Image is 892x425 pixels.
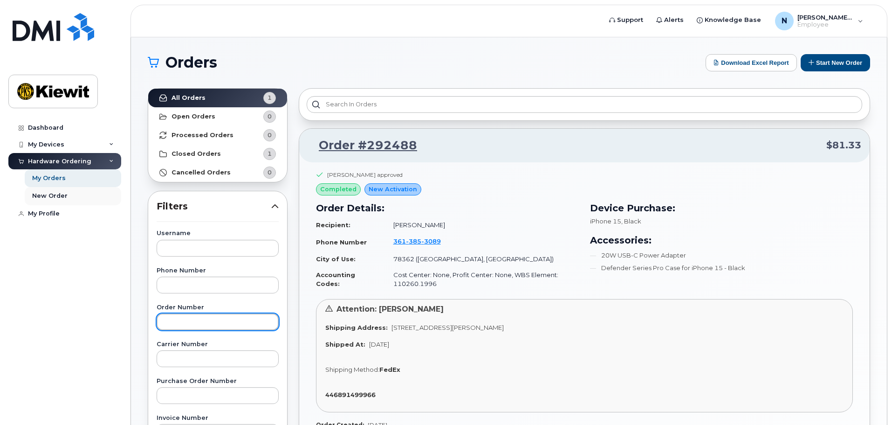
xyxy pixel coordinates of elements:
span: 3089 [421,237,441,245]
label: Phone Number [157,268,279,274]
iframe: Messenger Launcher [851,384,885,418]
label: Purchase Order Number [157,378,279,384]
span: [DATE] [369,341,389,348]
strong: Accounting Codes: [316,271,355,287]
a: Open Orders0 [148,107,287,126]
span: Shipping Method: [325,366,379,373]
strong: All Orders [172,94,206,102]
h3: Order Details: [316,201,579,215]
span: Attention: [PERSON_NAME] [336,305,444,314]
span: 1 [268,93,272,102]
strong: 446891499966 [325,391,376,398]
strong: Cancelled Orders [172,169,231,176]
td: Cost Center: None, Profit Center: None, WBS Element: 110260.1996 [385,267,579,292]
span: New Activation [369,185,417,194]
label: Invoice Number [157,415,279,421]
strong: City of Use: [316,255,356,263]
span: Filters [157,200,271,213]
span: [STREET_ADDRESS][PERSON_NAME] [391,324,504,331]
a: Cancelled Orders0 [148,163,287,182]
a: 3613853089 [393,237,452,245]
strong: Recipient: [316,221,350,229]
button: Start New Order [801,54,870,71]
strong: Phone Number [316,238,367,246]
span: 0 [268,112,272,121]
strong: Shipping Address: [325,324,388,331]
span: 385 [406,237,421,245]
a: All Orders1 [148,89,287,107]
li: Defender Series Pro Case for iPhone 15 - Black [590,264,853,272]
span: Orders [165,56,217,70]
strong: Shipped At: [325,341,365,348]
button: Download Excel Report [706,54,797,71]
span: $81.33 [826,139,861,152]
input: Search in orders [307,96,862,113]
strong: Open Orders [172,113,215,120]
label: Order Number [157,305,279,311]
a: Processed Orders0 [148,126,287,145]
div: [PERSON_NAME] approved [327,171,403,179]
span: completed [320,185,357,194]
span: 0 [268,131,272,139]
span: iPhone 15 [590,217,621,225]
a: Order #292488 [308,137,417,154]
span: 1 [268,149,272,158]
h3: Device Purchase: [590,201,853,215]
span: , Black [621,217,641,225]
a: 446891499966 [325,391,379,398]
strong: Processed Orders [172,132,233,139]
h3: Accessories: [590,233,853,247]
label: Carrier Number [157,341,279,348]
strong: Closed Orders [172,150,221,158]
td: [PERSON_NAME] [385,217,579,233]
li: 20W USB-C Power Adapter [590,251,853,260]
a: Closed Orders1 [148,145,287,163]
span: 361 [393,237,441,245]
strong: FedEx [379,366,400,373]
td: 78362 ([GEOGRAPHIC_DATA], [GEOGRAPHIC_DATA]) [385,251,579,267]
label: Username [157,230,279,237]
span: 0 [268,168,272,177]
